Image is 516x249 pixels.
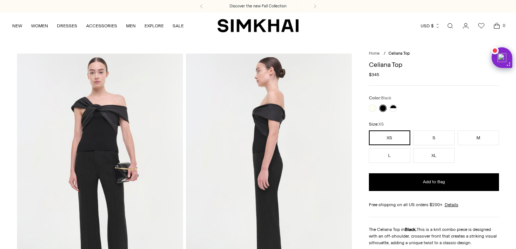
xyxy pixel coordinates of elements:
div: Free shipping on all US orders $200+ [369,201,499,208]
a: Go to the account page [458,18,473,33]
button: M [458,130,499,145]
a: NEW [12,18,22,34]
label: Size: [369,121,384,128]
div: / [384,51,386,57]
a: ACCESSORIES [86,18,117,34]
span: Black [381,96,391,100]
a: DRESSES [57,18,77,34]
a: SIMKHAI [217,18,299,33]
span: 0 [500,22,507,29]
button: Add to Bag [369,173,499,191]
a: SALE [173,18,184,34]
a: Open cart modal [489,18,504,33]
strong: Black. [405,227,417,232]
h1: Celiana Top [369,61,499,68]
a: Open search modal [443,18,458,33]
button: XS [369,130,410,145]
button: S [413,130,455,145]
span: Add to Bag [423,179,445,185]
a: WOMEN [31,18,48,34]
button: USD $ [421,18,440,34]
button: XL [413,148,455,163]
a: Discover the new Fall Collection [230,3,286,9]
a: Wishlist [474,18,489,33]
a: Details [445,201,458,208]
span: Celiana Top [388,51,410,56]
button: L [369,148,410,163]
label: Color: [369,95,391,102]
a: MEN [126,18,136,34]
p: The Celiana Top in This is a knit combo piece is designed with an off-shoulder, crossover front t... [369,226,499,246]
span: XS [378,122,384,127]
nav: breadcrumbs [369,51,499,57]
span: $345 [369,71,379,78]
a: Home [369,51,380,56]
a: EXPLORE [145,18,164,34]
